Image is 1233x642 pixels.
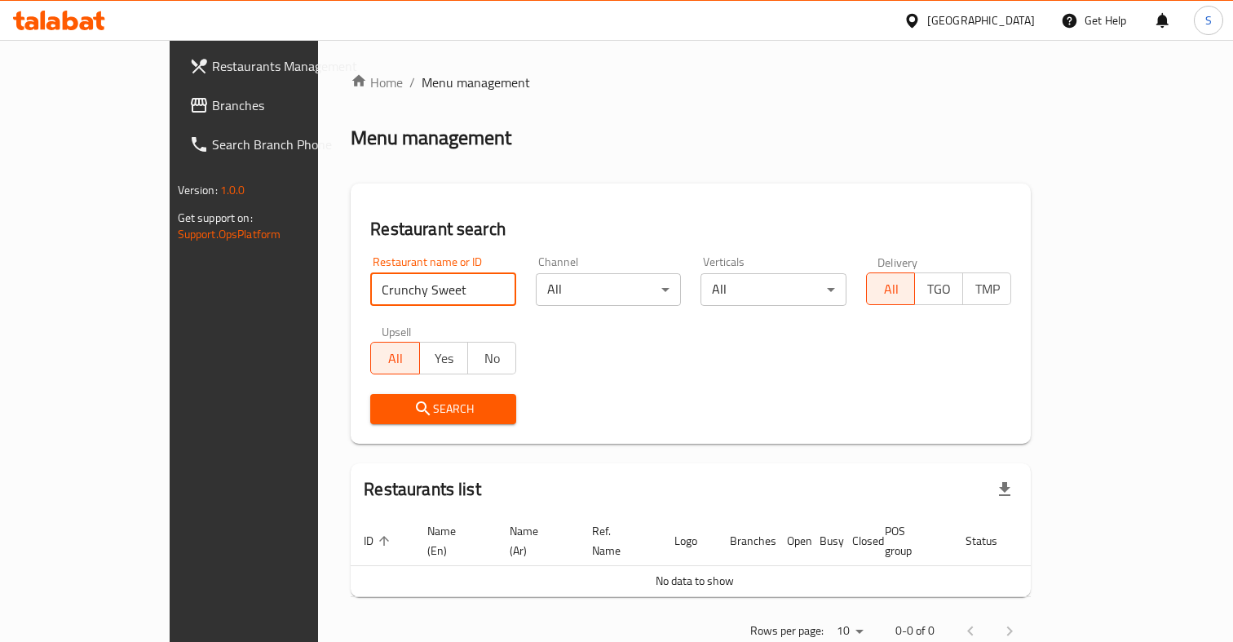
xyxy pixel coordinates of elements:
h2: Restaurants list [364,477,480,502]
span: Search [383,399,503,419]
span: All [873,277,908,301]
th: Busy [807,516,839,566]
div: All [536,273,682,306]
span: Name (En) [427,521,477,560]
th: Open [774,516,807,566]
span: All [378,347,413,370]
span: Status [966,531,1019,551]
th: Branches [717,516,774,566]
span: Get support on: [178,207,253,228]
a: Home [351,73,403,92]
button: No [467,342,516,374]
button: All [866,272,915,305]
label: Upsell [382,325,412,337]
div: Export file [985,470,1024,509]
span: Ref. Name [592,521,642,560]
p: 0-0 of 0 [895,621,935,641]
button: Search [370,394,516,424]
h2: Menu management [351,125,511,151]
label: Delivery [877,256,918,268]
span: TGO [921,277,957,301]
a: Search Branch Phone [176,125,376,164]
span: Search Branch Phone [212,135,363,154]
th: Logo [661,516,717,566]
span: Restaurants Management [212,56,363,76]
h2: Restaurant search [370,217,1011,241]
span: 1.0.0 [220,179,245,201]
span: Menu management [422,73,530,92]
a: Branches [176,86,376,125]
span: Yes [426,347,462,370]
span: S [1205,11,1212,29]
span: Branches [212,95,363,115]
button: TGO [914,272,963,305]
span: No data to show [656,570,734,591]
li: / [409,73,415,92]
input: Search for restaurant name or ID.. [370,273,516,306]
span: ID [364,531,395,551]
span: Name (Ar) [510,521,559,560]
button: TMP [962,272,1011,305]
div: All [700,273,846,306]
span: No [475,347,510,370]
a: Support.OpsPlatform [178,224,281,245]
nav: breadcrumb [351,73,1031,92]
p: Rows per page: [750,621,824,641]
span: POS group [885,521,933,560]
table: enhanced table [351,516,1094,597]
span: TMP [970,277,1005,301]
div: [GEOGRAPHIC_DATA] [927,11,1035,29]
a: Restaurants Management [176,46,376,86]
th: Closed [839,516,872,566]
button: Yes [419,342,468,374]
button: All [370,342,419,374]
span: Version: [178,179,218,201]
